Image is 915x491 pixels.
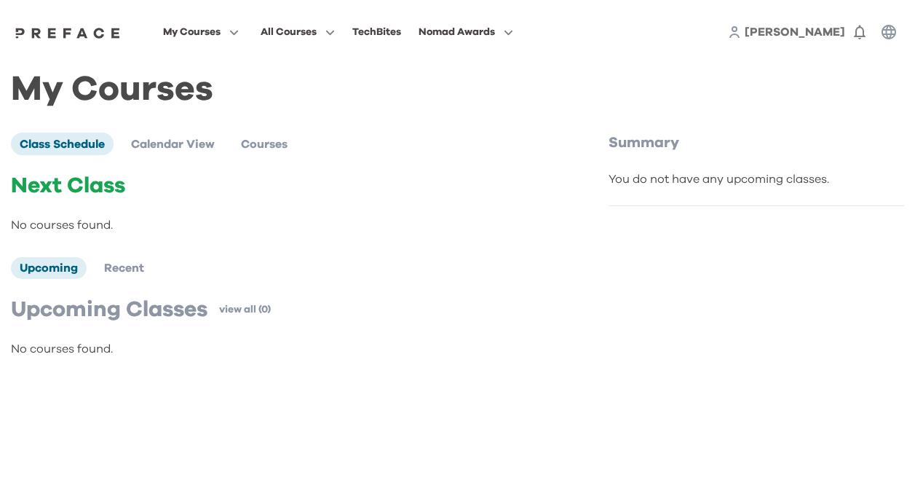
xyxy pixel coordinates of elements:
button: All Courses [256,23,339,42]
h1: My Courses [11,82,904,98]
img: Preface Logo [12,27,124,39]
p: Summary [609,133,904,153]
p: Next Class [11,173,571,199]
button: Nomad Awards [414,23,518,42]
span: [PERSON_NAME] [745,26,845,38]
a: view all (0) [219,302,271,317]
span: Recent [104,262,144,274]
p: Upcoming Classes [11,296,207,323]
a: Preface Logo [12,26,124,38]
button: My Courses [159,23,243,42]
span: All Courses [261,23,317,41]
a: [PERSON_NAME] [745,23,845,41]
span: Class Schedule [20,138,105,150]
div: TechBites [352,23,401,41]
p: No courses found. [11,340,571,358]
span: Calendar View [131,138,215,150]
span: My Courses [163,23,221,41]
div: You do not have any upcoming classes. [609,170,904,188]
p: No courses found. [11,216,571,234]
span: Upcoming [20,262,78,274]
span: Courses [241,138,288,150]
span: Nomad Awards [419,23,495,41]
